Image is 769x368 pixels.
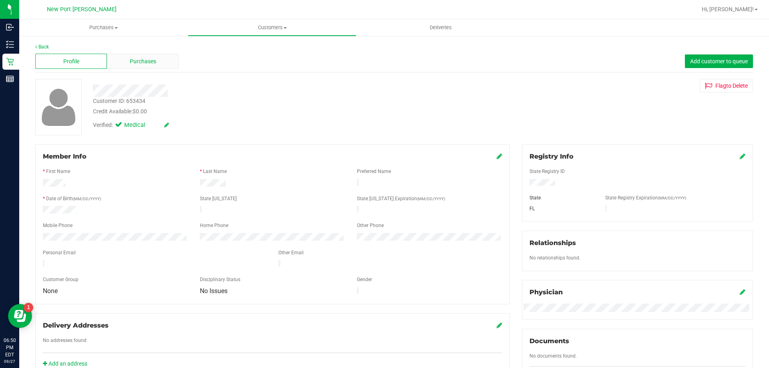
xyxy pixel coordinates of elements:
[133,108,147,115] span: $0.00
[188,19,356,36] a: Customers
[529,337,569,345] span: Documents
[38,86,80,128] img: user-icon.png
[188,24,356,31] span: Customers
[43,337,87,344] label: No addresses found
[4,358,16,364] p: 09/27
[605,194,686,201] label: State Registry Expiration
[6,40,14,48] inline-svg: Inventory
[200,222,228,229] label: Home Phone
[417,197,445,201] span: (MM/DD/YYYY)
[93,97,145,105] div: Customer ID: 653434
[73,197,101,201] span: (MM/DD/YYYY)
[357,222,384,229] label: Other Phone
[130,57,156,66] span: Purchases
[43,222,72,229] label: Mobile Phone
[46,168,70,175] label: First Name
[200,195,237,202] label: State [US_STATE]
[278,249,304,256] label: Other Email
[529,168,565,175] label: State Registry ID
[63,57,79,66] span: Profile
[529,153,574,160] span: Registry Info
[43,276,79,283] label: Customer Group
[43,287,58,295] span: None
[24,303,33,312] iframe: Resource center unread badge
[35,44,49,50] a: Back
[43,249,76,256] label: Personal Email
[700,79,753,93] button: Flagto Delete
[702,6,754,12] span: Hi, [PERSON_NAME]!
[19,24,188,31] span: Purchases
[356,19,525,36] a: Deliveries
[47,6,117,13] span: New Port [PERSON_NAME]
[93,121,169,130] div: Verified:
[43,360,87,367] a: Add an address
[43,153,87,160] span: Member Info
[529,288,563,296] span: Physician
[43,322,109,329] span: Delivery Addresses
[19,19,188,36] a: Purchases
[529,239,576,247] span: Relationships
[124,121,156,130] span: Medical
[6,75,14,83] inline-svg: Reports
[357,276,372,283] label: Gender
[357,195,445,202] label: State [US_STATE] Expiration
[200,276,240,283] label: Disciplinary Status
[658,196,686,200] span: (MM/DD/YYYY)
[93,107,446,116] div: Credit Available:
[4,337,16,358] p: 06:50 PM EDT
[6,23,14,31] inline-svg: Inbound
[529,353,577,359] span: No documents found.
[685,54,753,68] button: Add customer to queue
[46,195,101,202] label: Date of Birth
[523,205,600,212] div: FL
[200,287,227,295] span: No Issues
[203,168,227,175] label: Last Name
[529,254,580,261] label: No relationships found.
[690,58,748,64] span: Add customer to queue
[6,58,14,66] inline-svg: Retail
[523,194,600,201] div: State
[357,168,391,175] label: Preferred Name
[419,24,463,31] span: Deliveries
[8,304,32,328] iframe: Resource center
